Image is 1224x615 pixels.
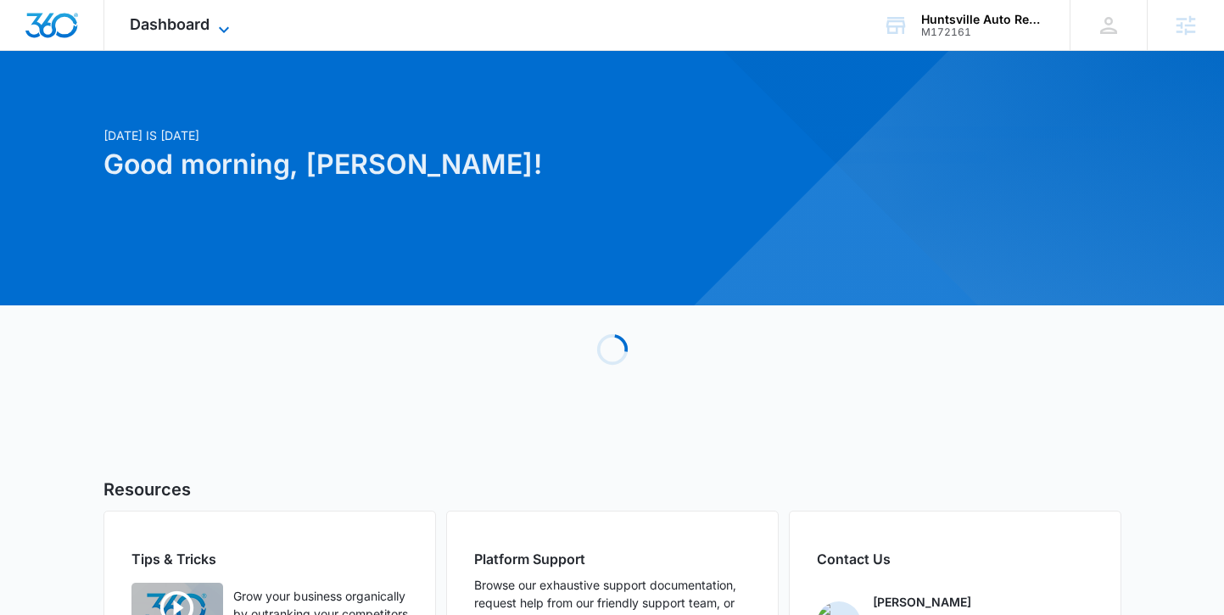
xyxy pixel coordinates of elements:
[103,126,775,144] p: [DATE] is [DATE]
[817,549,1093,569] h2: Contact Us
[48,27,83,41] div: v 4.0.25
[130,15,210,33] span: Dashboard
[27,27,41,41] img: logo_orange.svg
[187,100,286,111] div: Keywords by Traffic
[103,144,775,185] h1: Good morning, [PERSON_NAME]!
[64,100,152,111] div: Domain Overview
[44,44,187,58] div: Domain: [DOMAIN_NAME]
[921,13,1045,26] div: account name
[103,477,1121,502] h5: Resources
[921,26,1045,38] div: account id
[131,549,408,569] h2: Tips & Tricks
[169,98,182,112] img: tab_keywords_by_traffic_grey.svg
[27,44,41,58] img: website_grey.svg
[873,593,971,611] p: [PERSON_NAME]
[46,98,59,112] img: tab_domain_overview_orange.svg
[474,549,751,569] h2: Platform Support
